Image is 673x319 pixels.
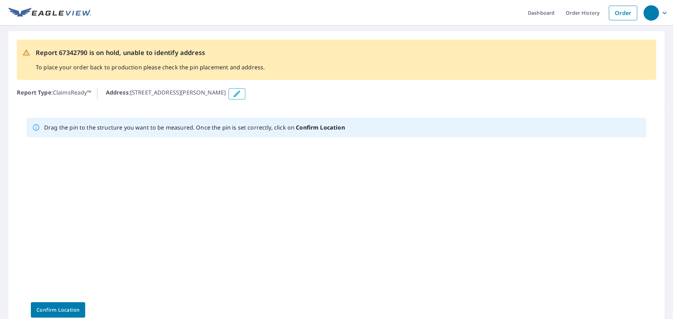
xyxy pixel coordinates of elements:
p: Drag the pin to the structure you want to be measured. Once the pin is set correctly, click on [44,123,345,132]
b: Confirm Location [296,124,345,131]
b: Address [106,89,129,96]
p: Report 67342790 is on hold, unable to identify address [36,48,265,57]
img: EV Logo [8,8,91,18]
button: Confirm Location [31,302,85,318]
a: Order [609,6,637,20]
p: : [STREET_ADDRESS][PERSON_NAME] [106,88,226,99]
p: : ClaimsReady™ [17,88,91,99]
b: Report Type [17,89,52,96]
p: To place your order back to production please check the pin placement and address. [36,63,265,71]
span: Confirm Location [36,306,80,314]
